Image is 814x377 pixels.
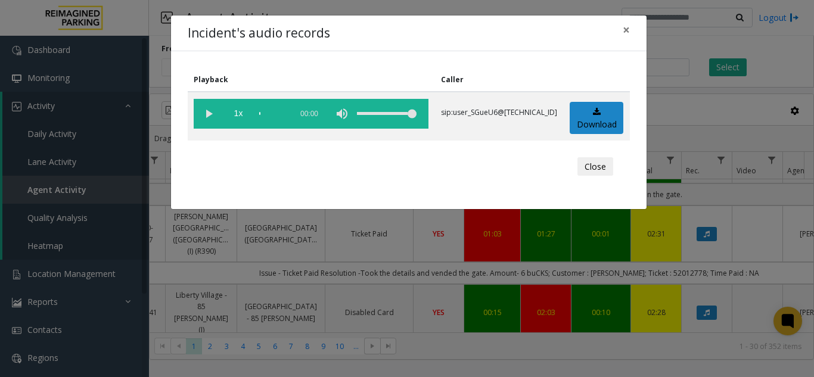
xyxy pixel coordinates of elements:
[577,157,613,176] button: Close
[259,99,285,129] div: scrub bar
[623,21,630,38] span: ×
[435,68,564,92] th: Caller
[357,99,417,129] div: volume level
[441,107,557,118] p: sip:user_SGueU6@[TECHNICAL_ID]
[614,15,638,45] button: Close
[188,24,330,43] h4: Incident's audio records
[223,99,253,129] span: playback speed button
[188,68,435,92] th: Playback
[570,102,623,135] a: Download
